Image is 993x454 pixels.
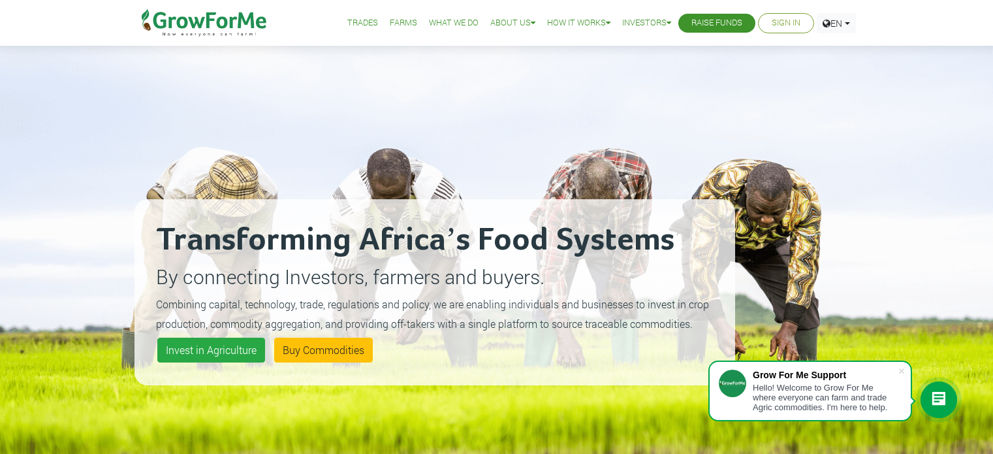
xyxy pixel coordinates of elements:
h2: Transforming Africa’s Food Systems [156,221,714,260]
a: Raise Funds [691,16,742,30]
a: Investors [622,16,671,30]
div: Hello! Welcome to Grow For Me where everyone can farm and trade Agric commodities. I'm here to help. [753,383,898,412]
a: About Us [490,16,535,30]
a: What We Do [429,16,479,30]
a: Farms [390,16,417,30]
a: EN [817,13,856,33]
a: Trades [347,16,378,30]
a: Buy Commodities [274,338,373,363]
p: By connecting Investors, farmers and buyers. [156,262,714,291]
small: Combining capital, technology, trade, regulations and policy, we are enabling individuals and bus... [156,297,709,331]
div: Grow For Me Support [753,370,898,380]
a: How it Works [547,16,610,30]
a: Sign In [772,16,800,30]
a: Invest in Agriculture [157,338,265,363]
